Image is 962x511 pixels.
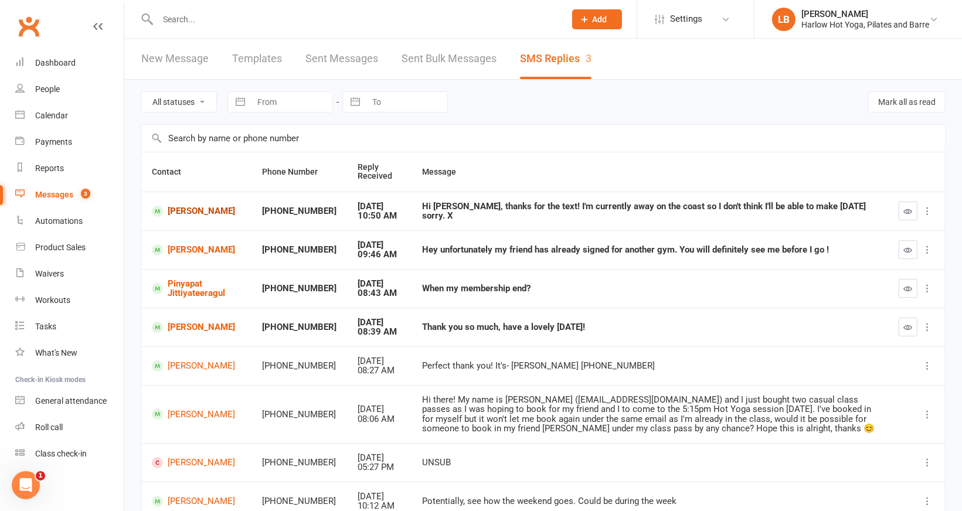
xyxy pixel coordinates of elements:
div: 08:27 AM [358,366,401,376]
a: [PERSON_NAME] [152,360,241,372]
div: [DATE] [358,404,401,414]
div: [DATE] [358,240,401,250]
th: Message [412,152,888,192]
div: General attendance [35,396,107,406]
div: [DATE] [358,492,401,502]
a: Pinyapat Jittiyateeragul [152,279,241,298]
a: [PERSON_NAME] [152,244,241,255]
div: When my membership end? [422,284,878,294]
a: New Message [141,39,209,79]
a: Messages 3 [15,182,124,208]
div: 05:27 PM [358,462,401,472]
div: [PHONE_NUMBER] [262,284,336,294]
a: Class kiosk mode [15,441,124,467]
a: Sent Bulk Messages [402,39,497,79]
div: [DATE] [358,279,401,289]
a: [PERSON_NAME] [152,457,241,468]
span: 3 [81,189,90,199]
div: [DATE] [358,453,401,463]
div: Potentially, see how the weekend goes. Could be during the week [422,496,878,506]
div: 08:39 AM [358,327,401,337]
a: Waivers [15,261,124,287]
a: Roll call [15,414,124,441]
a: SMS Replies3 [520,39,592,79]
a: Clubworx [14,12,43,41]
input: From [251,92,332,112]
a: Payments [15,129,124,155]
div: [DATE] [358,318,401,328]
div: LB [772,8,796,31]
div: [PHONE_NUMBER] [262,458,336,468]
div: UNSUB [422,458,878,468]
div: Perfect thank you! It's- [PERSON_NAME] [PHONE_NUMBER] [422,361,878,371]
a: [PERSON_NAME] [152,496,241,507]
div: Waivers [35,269,64,278]
a: Tasks [15,314,124,340]
input: Search by name or phone number [141,125,945,152]
a: Product Sales [15,234,124,261]
div: Dashboard [35,58,76,67]
a: Templates [232,39,282,79]
iframe: Intercom live chat [12,471,40,499]
a: People [15,76,124,103]
div: Workouts [35,295,70,305]
div: Thank you so much, have a lovely [DATE]! [422,322,878,332]
div: [PHONE_NUMBER] [262,322,336,332]
div: 08:06 AM [358,414,401,424]
div: [PERSON_NAME] [801,9,929,19]
div: [PHONE_NUMBER] [262,361,336,371]
div: [PHONE_NUMBER] [262,206,336,216]
div: Hey unfortunately my friend has already signed for another gym. You will definitely see me before... [422,245,878,255]
div: [DATE] [358,356,401,366]
div: Harlow Hot Yoga, Pilates and Barre [801,19,929,30]
a: Reports [15,155,124,182]
a: Workouts [15,287,124,314]
button: Mark all as read [868,91,946,113]
div: Hi there! My name is [PERSON_NAME] ([EMAIL_ADDRESS][DOMAIN_NAME]) and I just bought two casual cl... [422,395,878,434]
th: Reply Received [347,152,412,192]
div: Payments [35,137,72,147]
th: Phone Number [251,152,347,192]
div: Automations [35,216,83,226]
div: [PHONE_NUMBER] [262,496,336,506]
div: 10:12 AM [358,501,401,511]
div: [DATE] [358,202,401,212]
a: Sent Messages [305,39,378,79]
div: 3 [586,52,592,64]
div: Messages [35,190,73,199]
div: What's New [35,348,77,357]
input: Search... [154,11,557,28]
div: People [35,84,60,94]
a: [PERSON_NAME] [152,322,241,333]
input: To [366,92,447,112]
div: [PHONE_NUMBER] [262,245,336,255]
div: Reports [35,163,64,173]
a: Dashboard [15,50,124,76]
div: Roll call [35,423,63,432]
div: 09:46 AM [358,250,401,260]
th: Contact [141,152,251,192]
span: 1 [36,471,45,481]
div: Class check-in [35,449,87,458]
div: 08:43 AM [358,288,401,298]
a: Calendar [15,103,124,129]
div: Calendar [35,111,68,120]
a: General attendance kiosk mode [15,388,124,414]
div: 10:50 AM [358,211,401,221]
span: Settings [670,6,702,32]
div: Tasks [35,322,56,331]
span: Add [593,15,607,24]
div: Hi [PERSON_NAME], thanks for the text! I'm currently away on the coast so I don't think I'll be a... [422,202,878,221]
a: What's New [15,340,124,366]
div: [PHONE_NUMBER] [262,410,336,420]
a: Automations [15,208,124,234]
a: [PERSON_NAME] [152,408,241,420]
a: [PERSON_NAME] [152,206,241,217]
div: Product Sales [35,243,86,252]
button: Add [572,9,622,29]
